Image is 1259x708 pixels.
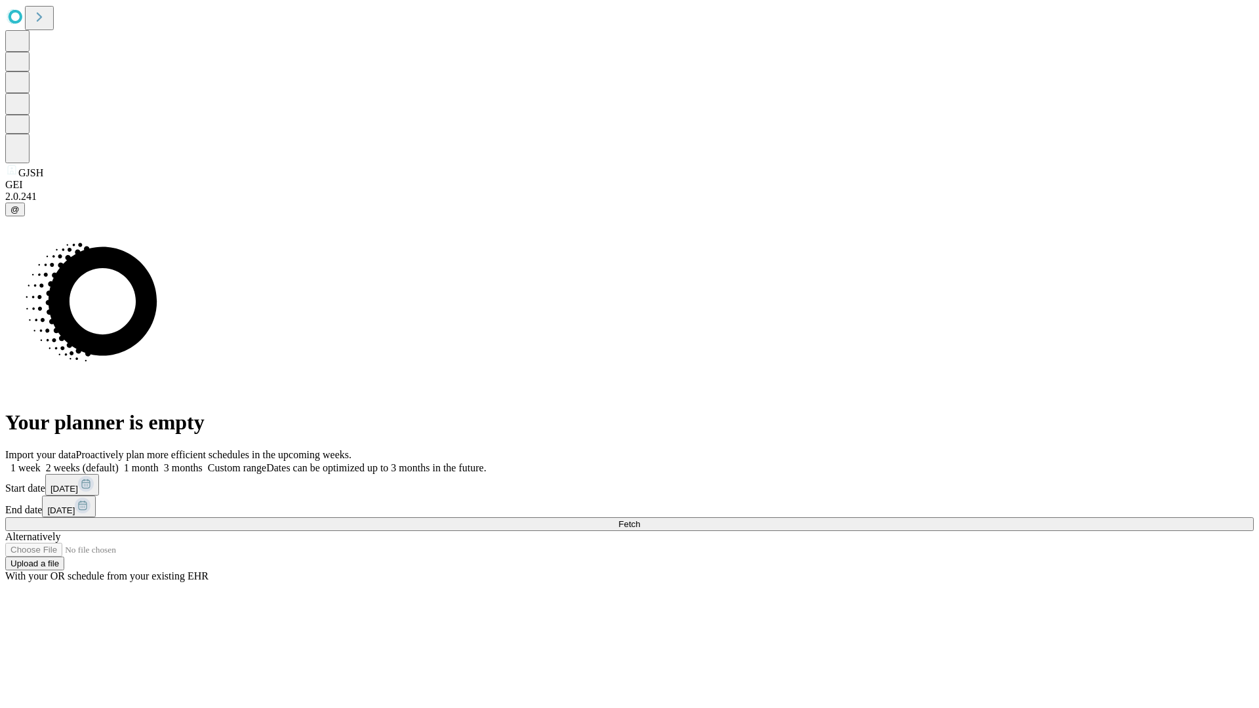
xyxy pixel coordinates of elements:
span: 1 week [10,462,41,473]
span: Custom range [208,462,266,473]
div: End date [5,496,1254,517]
span: Import your data [5,449,76,460]
span: [DATE] [47,505,75,515]
div: Start date [5,474,1254,496]
div: GEI [5,179,1254,191]
span: Alternatively [5,531,60,542]
span: 1 month [124,462,159,473]
span: GJSH [18,167,43,178]
span: @ [10,205,20,214]
span: [DATE] [50,484,78,494]
span: 3 months [164,462,203,473]
button: @ [5,203,25,216]
button: [DATE] [42,496,96,517]
span: Dates can be optimized up to 3 months in the future. [266,462,486,473]
button: [DATE] [45,474,99,496]
div: 2.0.241 [5,191,1254,203]
h1: Your planner is empty [5,410,1254,435]
span: With your OR schedule from your existing EHR [5,570,209,581]
span: Proactively plan more efficient schedules in the upcoming weeks. [76,449,351,460]
button: Upload a file [5,557,64,570]
span: Fetch [618,519,640,529]
button: Fetch [5,517,1254,531]
span: 2 weeks (default) [46,462,119,473]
